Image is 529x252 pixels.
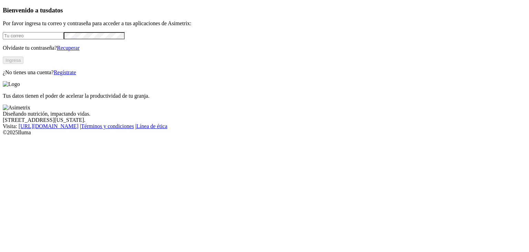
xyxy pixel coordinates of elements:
[3,20,526,27] p: Por favor ingresa tu correo y contraseña para acceder a tus aplicaciones de Asimetrix:
[3,69,526,76] p: ¿No tienes una cuenta?
[3,45,526,51] p: Olvidaste tu contraseña?
[3,105,30,111] img: Asimetrix
[48,7,63,14] span: datos
[3,7,526,14] h3: Bienvenido a tus
[54,69,76,75] a: Regístrate
[3,117,526,123] div: [STREET_ADDRESS][US_STATE].
[57,45,80,51] a: Recuperar
[3,57,23,64] button: Ingresa
[3,123,526,129] div: Visita : | |
[81,123,134,129] a: Términos y condiciones
[3,32,64,39] input: Tu correo
[3,111,526,117] div: Diseñando nutrición, impactando vidas.
[136,123,167,129] a: Línea de ética
[3,81,20,87] img: Logo
[3,129,526,136] div: © 2025 Iluma
[19,123,79,129] a: [URL][DOMAIN_NAME]
[3,93,526,99] p: Tus datos tienen el poder de acelerar la productividad de tu granja.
